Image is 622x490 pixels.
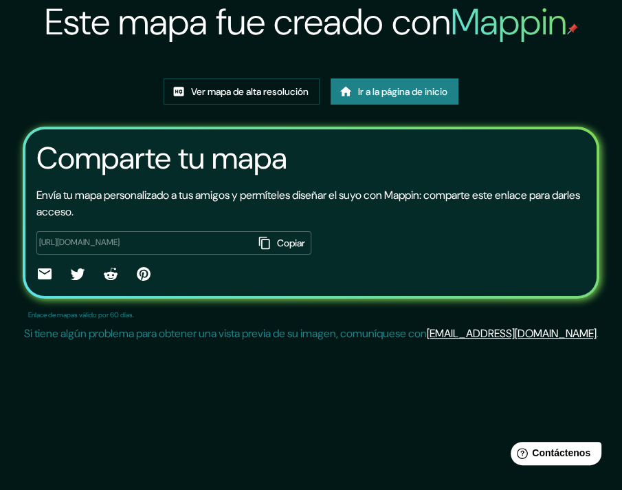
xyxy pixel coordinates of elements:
font: Si tiene algún problema para obtener una vista previa de su imagen, comuníquese con [24,326,427,341]
button: Copiar [254,231,311,255]
a: Ver mapa de alta resolución [164,78,320,105]
font: Copiar [277,237,305,249]
font: Enlace de mapas válido por 60 días. [28,310,134,319]
img: pin de mapeo [567,23,578,34]
font: Envía tu mapa personalizado a tus amigos y permíteles diseñar el suyo con Mappin: comparte este e... [36,188,580,219]
a: [EMAIL_ADDRESS][DOMAIN_NAME] [427,326,597,341]
font: Ver mapa de alta resolución [191,85,309,98]
font: . [597,326,599,341]
iframe: Lanzador de widgets de ayuda [500,436,607,475]
font: Comparte tu mapa [36,138,287,178]
a: Ir a la página de inicio [331,78,458,105]
font: Ir a la página de inicio [358,85,447,98]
